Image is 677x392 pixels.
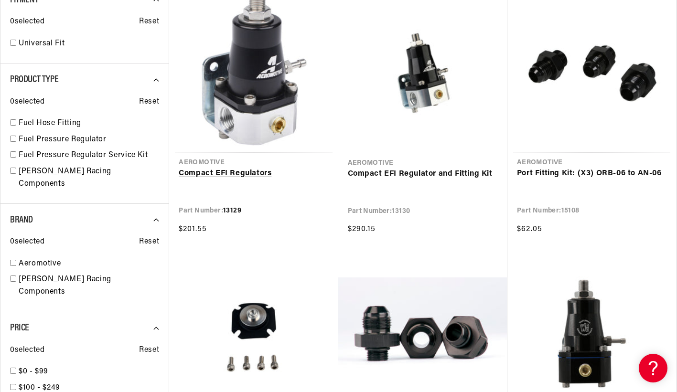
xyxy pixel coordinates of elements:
span: Price [10,323,29,333]
span: Product Type [10,75,58,85]
span: $100 - $249 [19,384,60,392]
a: Fuel Pressure Regulator Service Kit [19,149,159,162]
span: Reset [139,236,159,248]
span: $0 - $99 [19,368,48,375]
span: 0 selected [10,344,44,357]
a: Port Fitting Kit: (X3) ORB-06 to AN-06 [517,168,666,180]
a: [PERSON_NAME] Racing Components [19,166,159,190]
a: Fuel Pressure Regulator [19,134,159,146]
span: Reset [139,16,159,28]
span: 0 selected [10,236,44,248]
a: Compact EFI Regulator and Fitting Kit [348,168,498,180]
span: 0 selected [10,16,44,28]
span: 0 selected [10,96,44,108]
a: Aeromotive [19,258,159,270]
span: Reset [139,344,159,357]
a: Universal Fit [19,38,159,50]
span: Reset [139,96,159,108]
span: Brand [10,215,33,225]
a: Compact EFI Regulators [179,168,328,180]
a: [PERSON_NAME] Racing Components [19,274,159,298]
a: Fuel Hose Fitting [19,117,159,130]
